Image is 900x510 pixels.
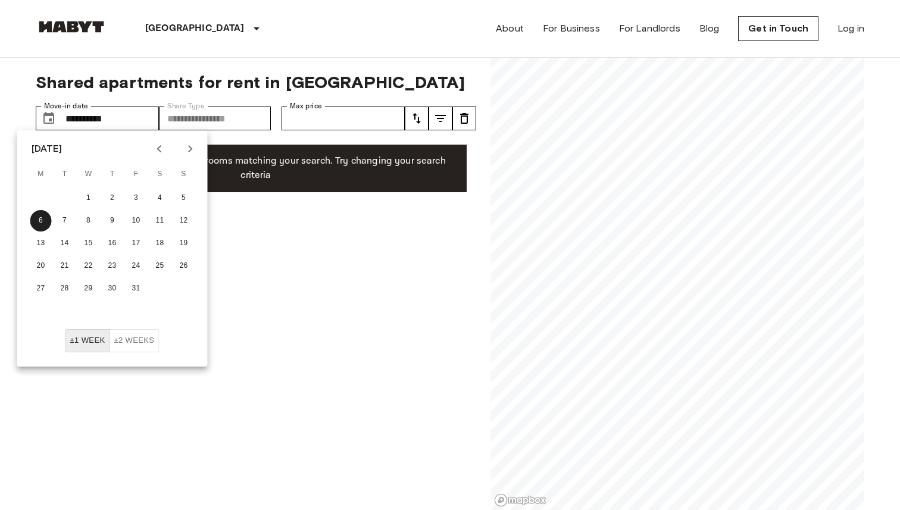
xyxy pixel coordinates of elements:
button: 30 [102,278,123,299]
a: Mapbox logo [494,493,546,507]
button: 7 [54,210,76,231]
div: [DATE] [32,142,62,156]
img: Habyt [36,21,107,33]
button: 28 [54,278,76,299]
button: 6 [30,210,52,231]
button: tune [452,107,476,130]
a: Get in Touch [738,16,818,41]
a: For Landlords [619,21,680,36]
span: Shared apartments for rent in [GEOGRAPHIC_DATA] [36,72,476,92]
span: Sunday [173,162,195,186]
label: Share Type [167,101,205,111]
p: [GEOGRAPHIC_DATA] [145,21,245,36]
button: 19 [173,233,195,254]
span: Tuesday [54,162,76,186]
button: Next month [180,139,201,159]
a: Log in [837,21,864,36]
button: 29 [78,278,99,299]
button: 10 [126,210,147,231]
button: 13 [30,233,52,254]
span: Wednesday [78,162,99,186]
button: 22 [78,255,99,277]
button: 20 [30,255,52,277]
button: ±2 weeks [109,329,159,352]
button: tune [429,107,452,130]
button: tune [405,107,429,130]
button: 1 [78,187,99,209]
button: 23 [102,255,123,277]
button: 8 [78,210,99,231]
a: Blog [699,21,720,36]
button: Previous month [149,139,170,159]
button: 3 [126,187,147,209]
button: 15 [78,233,99,254]
button: 18 [149,233,171,254]
span: Monday [30,162,52,186]
button: 21 [54,255,76,277]
button: 31 [126,278,147,299]
a: For Business [543,21,600,36]
a: About [496,21,524,36]
button: 11 [149,210,171,231]
label: Move-in date [44,101,88,111]
p: Unfortunately there are no free rooms matching your search. Try changing your search criteria [55,154,457,183]
button: 5 [173,187,195,209]
span: Saturday [149,162,171,186]
button: 2 [102,187,123,209]
button: 16 [102,233,123,254]
button: 12 [173,210,195,231]
span: Friday [126,162,147,186]
button: 9 [102,210,123,231]
span: Thursday [102,162,123,186]
button: ±1 week [65,329,110,352]
button: 24 [126,255,147,277]
button: 27 [30,278,52,299]
button: 26 [173,255,195,277]
button: Choose date, selected date is 6 Oct 2025 [37,107,61,130]
button: 14 [54,233,76,254]
button: 25 [149,255,171,277]
div: Move In Flexibility [65,329,160,352]
label: Max price [290,101,322,111]
button: 17 [126,233,147,254]
button: 4 [149,187,171,209]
